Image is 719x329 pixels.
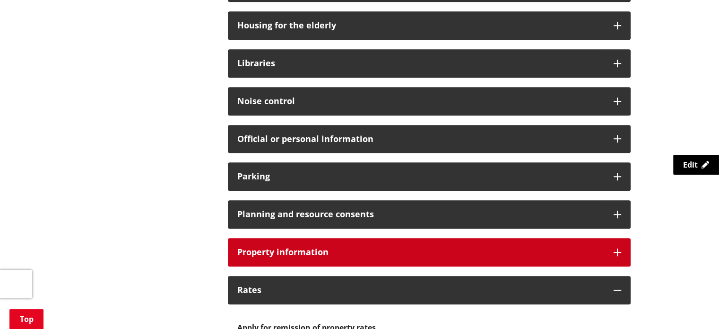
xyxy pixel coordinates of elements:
[237,248,604,257] h3: Property information
[237,59,604,68] h3: Libraries
[237,210,604,219] h3: Planning and resource consents
[237,172,604,181] h3: Parking
[237,134,604,144] h3: Official or personal information
[673,155,719,175] a: Edit
[683,160,698,170] span: Edit
[237,97,604,106] h3: Noise control
[237,285,604,295] h3: Rates
[237,21,604,30] h3: Housing for the elderly
[676,289,710,323] iframe: Messenger Launcher
[9,309,43,329] a: Top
